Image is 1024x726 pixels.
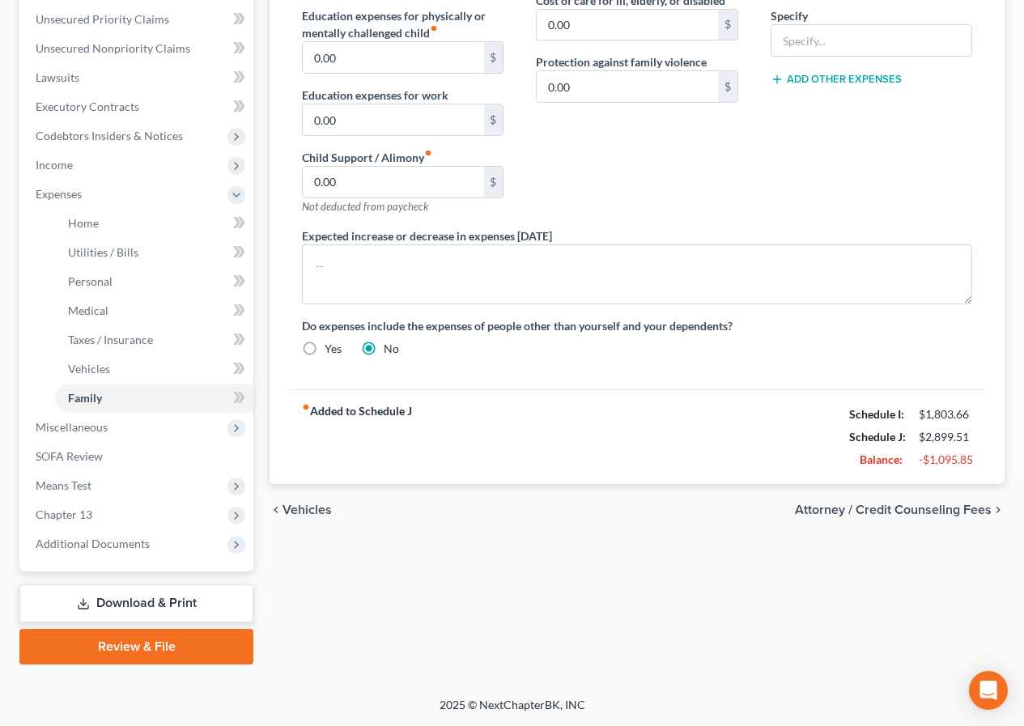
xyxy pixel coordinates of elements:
span: Codebtors Insiders & Notices [36,129,183,142]
span: Unsecured Priority Claims [36,12,169,26]
a: Lawsuits [23,63,253,92]
label: Protection against family violence [536,53,707,70]
span: Not deducted from paycheck [302,200,428,213]
span: Unsecured Nonpriority Claims [36,41,190,55]
a: Personal [55,267,253,296]
label: Yes [325,341,342,357]
a: Family [55,384,253,413]
a: Executory Contracts [23,92,253,121]
i: fiber_manual_record [430,24,438,32]
label: Specify [771,7,808,24]
span: Personal [68,274,113,288]
div: $ [718,71,737,102]
span: Utilities / Bills [68,245,138,259]
a: Review & File [19,629,253,664]
label: Education expenses for work [302,87,448,104]
span: Executory Contracts [36,100,139,113]
div: $ [718,10,737,40]
div: $ [484,42,504,73]
span: Means Test [36,478,91,492]
button: Add Other Expenses [771,73,902,86]
label: No [384,341,399,357]
strong: Added to Schedule J [302,403,412,471]
a: Utilities / Bills [55,238,253,267]
span: Lawsuits [36,70,79,84]
label: Child Support / Alimony [302,149,432,166]
strong: Schedule I: [849,407,904,421]
span: Expenses [36,187,82,201]
a: Taxes / Insurance [55,325,253,355]
label: Do expenses include the expenses of people other than yourself and your dependents? [302,317,972,334]
span: SOFA Review [36,449,103,463]
label: Education expenses for physically or mentally challenged child [302,7,504,41]
input: -- [303,42,483,73]
input: -- [303,104,483,135]
a: Vehicles [55,355,253,384]
span: Additional Documents [36,537,150,550]
a: Download & Print [19,584,253,622]
span: Chapter 13 [36,507,92,521]
i: chevron_left [270,503,283,516]
input: -- [537,10,717,40]
span: Taxes / Insurance [68,333,153,346]
span: Miscellaneous [36,420,108,434]
div: $2,899.51 [919,429,972,445]
div: -$1,095.85 [919,452,972,468]
span: Home [68,216,99,230]
a: SOFA Review [23,442,253,471]
div: Open Intercom Messenger [969,671,1008,710]
i: chevron_right [992,503,1005,516]
button: Attorney / Credit Counseling Fees chevron_right [795,503,1005,516]
i: fiber_manual_record [302,403,310,411]
a: Unsecured Nonpriority Claims [23,34,253,63]
input: -- [303,167,483,197]
a: Unsecured Priority Claims [23,5,253,34]
a: Medical [55,296,253,325]
span: Vehicles [68,362,110,376]
div: $ [484,104,504,135]
span: Income [36,158,73,172]
span: Family [68,391,102,405]
strong: Balance: [860,452,903,466]
button: chevron_left Vehicles [270,503,332,516]
input: Specify... [771,25,971,56]
i: fiber_manual_record [424,149,432,157]
a: Home [55,209,253,238]
span: Medical [68,304,108,317]
strong: Schedule J: [849,430,906,444]
span: Attorney / Credit Counseling Fees [795,503,992,516]
label: Expected increase or decrease in expenses [DATE] [302,227,552,244]
input: -- [537,71,717,102]
div: $1,803.66 [919,406,972,422]
div: $ [484,167,504,197]
div: 2025 © NextChapterBK, INC [51,697,974,726]
span: Vehicles [283,503,332,516]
